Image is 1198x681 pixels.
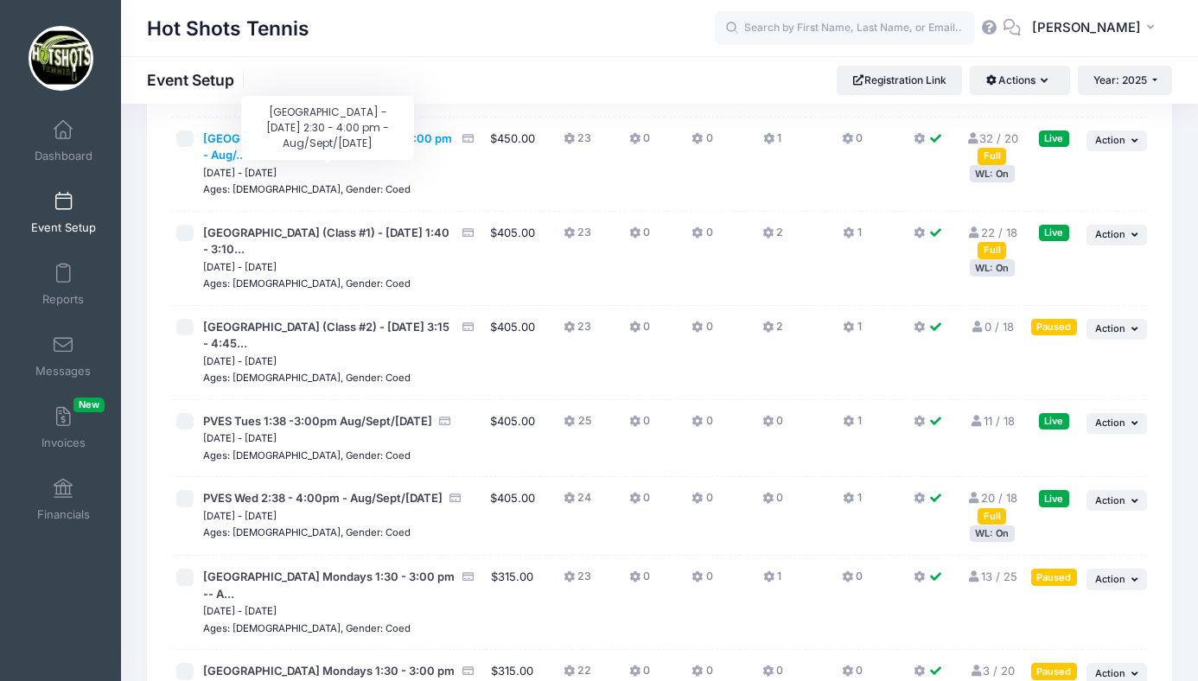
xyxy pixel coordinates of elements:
[485,400,540,478] td: $405.00
[485,212,540,306] td: $405.00
[203,277,411,290] small: Ages: [DEMOGRAPHIC_DATA], Gender: Coed
[691,569,712,594] button: 0
[147,9,309,48] h1: Hot Shots Tennis
[1095,322,1125,334] span: Action
[843,413,861,438] button: 1
[203,432,277,444] small: [DATE] - [DATE]
[564,225,591,250] button: 23
[691,413,712,438] button: 0
[203,491,443,505] span: PVES Wed 2:38 - 4:00pm - Aug/Sept/[DATE]
[978,148,1006,164] div: Full
[629,413,650,438] button: 0
[42,292,84,307] span: Reports
[970,525,1015,542] div: WL: On
[762,490,783,515] button: 0
[763,569,781,594] button: 1
[1032,18,1141,37] span: [PERSON_NAME]
[22,398,105,458] a: InvoicesNew
[203,131,452,162] span: [GEOGRAPHIC_DATA] - [DATE] 2:30 - 4:00 pm - Aug/...
[203,261,277,273] small: [DATE] - [DATE]
[1039,130,1069,147] div: Live
[843,490,861,515] button: 1
[1095,667,1125,679] span: Action
[203,510,277,522] small: [DATE] - [DATE]
[203,622,411,634] small: Ages: [DEMOGRAPHIC_DATA], Gender: Coed
[22,326,105,386] a: Messages
[970,165,1015,181] div: WL: On
[461,133,475,144] i: Accepting Credit Card Payments
[31,220,96,235] span: Event Setup
[564,130,591,156] button: 23
[73,398,105,412] span: New
[970,414,1015,428] a: 11 / 18
[1093,73,1147,86] span: Year: 2025
[203,183,411,195] small: Ages: [DEMOGRAPHIC_DATA], Gender: Coed
[147,71,249,89] h1: Event Setup
[1031,569,1077,585] div: Paused
[970,259,1015,276] div: WL: On
[1086,319,1147,340] button: Action
[37,507,90,522] span: Financials
[35,364,91,379] span: Messages
[438,416,452,427] i: Accepting Credit Card Payments
[1021,9,1172,48] button: [PERSON_NAME]
[485,118,540,212] td: $450.00
[485,556,540,650] td: $315.00
[762,225,783,250] button: 2
[461,665,475,677] i: Accepting Credit Card Payments
[1086,490,1147,511] button: Action
[967,491,1017,522] a: 20 / 18 Full
[762,319,783,344] button: 2
[1086,569,1147,589] button: Action
[1039,413,1069,430] div: Live
[967,226,1017,257] a: 22 / 18 Full
[564,569,591,594] button: 23
[629,490,650,515] button: 0
[22,111,105,171] a: Dashboard
[691,319,712,344] button: 0
[203,226,449,257] span: [GEOGRAPHIC_DATA] (Class #1) - [DATE] 1:40 - 3:10...
[485,477,540,556] td: $405.00
[41,436,86,450] span: Invoices
[1039,490,1069,506] div: Live
[978,242,1006,258] div: Full
[1031,319,1077,335] div: Paused
[22,254,105,315] a: Reports
[715,11,974,46] input: Search by First Name, Last Name, or Email...
[1095,573,1125,585] span: Action
[691,225,712,250] button: 0
[842,569,863,594] button: 0
[629,569,650,594] button: 0
[967,570,1017,583] a: 13 / 25
[203,320,449,351] span: [GEOGRAPHIC_DATA] (Class #2) - [DATE] 3:15 - 4:45...
[203,414,432,428] span: PVES Tues 1:38 -3:00pm Aug/Sept/[DATE]
[203,449,411,461] small: Ages: [DEMOGRAPHIC_DATA], Gender: Coed
[691,490,712,515] button: 0
[203,605,277,617] small: [DATE] - [DATE]
[564,490,591,515] button: 24
[1078,66,1172,95] button: Year: 2025
[461,571,475,582] i: Accepting Credit Card Payments
[970,66,1069,95] button: Actions
[1095,417,1125,429] span: Action
[241,96,414,160] div: [GEOGRAPHIC_DATA] - [DATE] 2:30 - 4:00 pm - Aug/Sept/[DATE]
[564,319,591,344] button: 23
[29,26,93,91] img: Hot Shots Tennis
[203,526,411,538] small: Ages: [DEMOGRAPHIC_DATA], Gender: Coed
[629,225,650,250] button: 0
[203,355,277,367] small: [DATE] - [DATE]
[1095,228,1125,240] span: Action
[461,227,475,239] i: Accepting Credit Card Payments
[1086,413,1147,434] button: Action
[1086,225,1147,245] button: Action
[1086,130,1147,151] button: Action
[22,469,105,530] a: Financials
[842,130,863,156] button: 0
[22,182,105,243] a: Event Setup
[629,130,650,156] button: 0
[629,319,650,344] button: 0
[843,225,861,250] button: 1
[203,570,455,601] span: [GEOGRAPHIC_DATA] Mondays 1:30 - 3:00 pm -- A...
[969,664,1015,678] a: 3 / 20
[203,167,277,179] small: [DATE] - [DATE]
